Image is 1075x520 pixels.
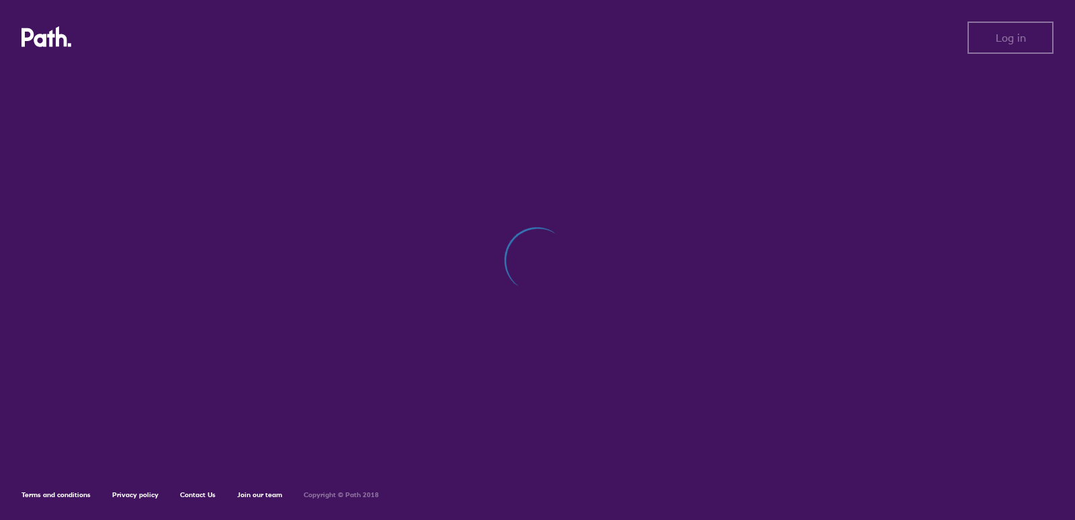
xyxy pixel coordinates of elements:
[21,490,91,499] a: Terms and conditions
[967,22,1053,54] button: Log in
[112,490,159,499] a: Privacy policy
[304,491,379,499] h6: Copyright © Path 2018
[237,490,282,499] a: Join our team
[180,490,216,499] a: Contact Us
[996,32,1026,44] span: Log in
